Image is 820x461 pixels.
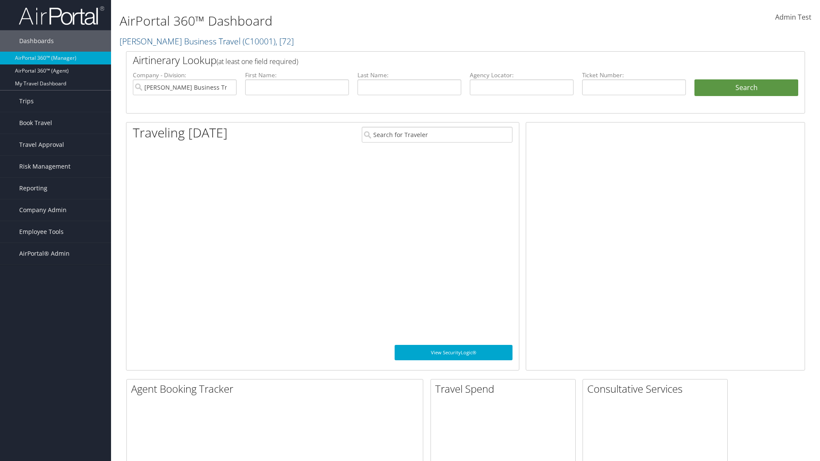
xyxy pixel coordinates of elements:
[275,35,294,47] span: , [ 72 ]
[19,112,52,134] span: Book Travel
[19,221,64,242] span: Employee Tools
[217,57,298,66] span: (at least one field required)
[470,71,574,79] label: Agency Locator:
[19,156,70,177] span: Risk Management
[19,243,70,264] span: AirPortal® Admin
[775,12,811,22] span: Admin Test
[133,53,742,67] h2: Airtinerary Lookup
[120,12,581,30] h1: AirPortal 360™ Dashboard
[362,127,512,143] input: Search for Traveler
[582,71,686,79] label: Ticket Number:
[243,35,275,47] span: ( C10001 )
[19,199,67,221] span: Company Admin
[19,178,47,199] span: Reporting
[131,382,423,396] h2: Agent Booking Tracker
[395,345,512,360] a: View SecurityLogic®
[19,90,34,112] span: Trips
[694,79,798,96] button: Search
[775,4,811,31] a: Admin Test
[357,71,461,79] label: Last Name:
[19,134,64,155] span: Travel Approval
[245,71,349,79] label: First Name:
[19,30,54,52] span: Dashboards
[19,6,104,26] img: airportal-logo.png
[587,382,727,396] h2: Consultative Services
[435,382,575,396] h2: Travel Spend
[133,71,237,79] label: Company - Division:
[133,124,228,142] h1: Traveling [DATE]
[120,35,294,47] a: [PERSON_NAME] Business Travel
